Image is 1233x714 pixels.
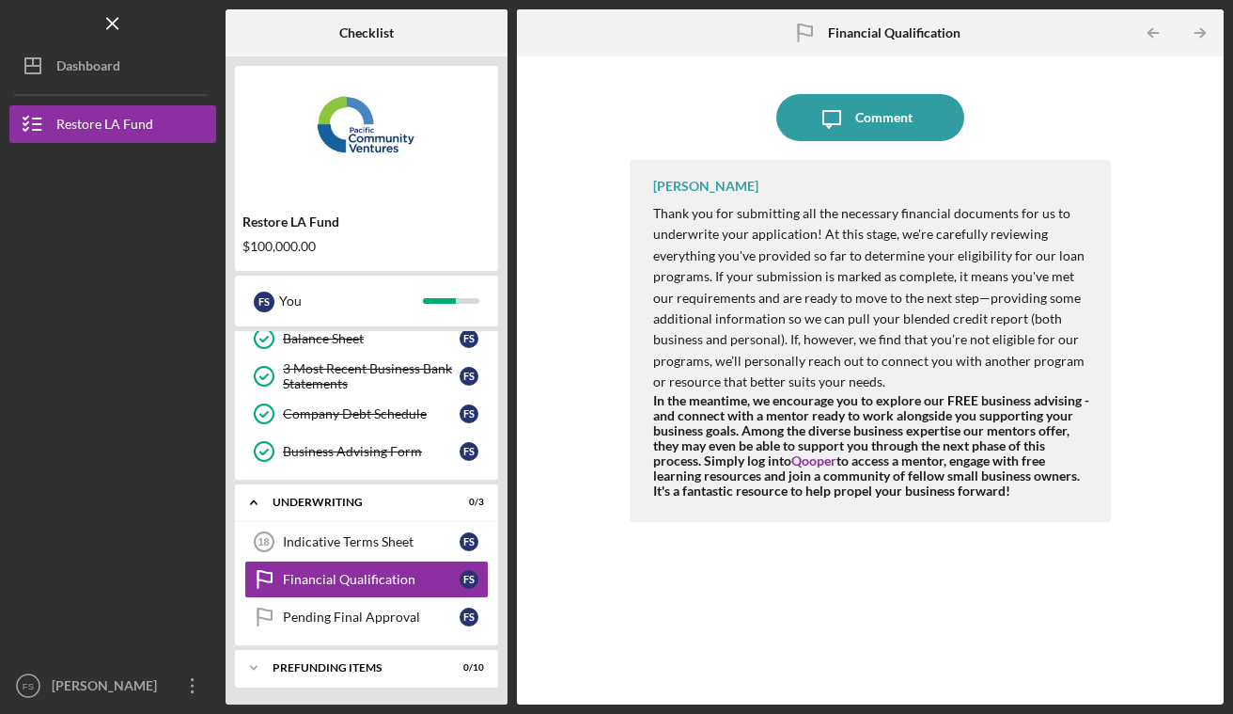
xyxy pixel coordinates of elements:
div: Prefunding Items [273,662,437,674]
div: 3 Most Recent Business Bank Statements [283,361,460,391]
button: Dashboard [9,47,216,85]
strong: In the meantime, we encourage you to explore our FREE business advising - and connect with a ment... [653,392,1089,500]
tspan: 18 [258,536,269,547]
div: $100,000.00 [242,239,491,254]
button: Comment [776,94,964,141]
div: F S [254,292,274,312]
div: Restore LA Fund [56,105,153,148]
b: Financial Qualification [828,25,960,40]
b: Checklist [339,25,394,40]
button: FS[PERSON_NAME] [9,667,216,705]
div: 0 / 10 [450,662,484,674]
div: F S [460,405,478,423]
img: Product logo [235,75,498,188]
a: Company Debt ScheduleFS [244,395,489,433]
button: Restore LA Fund [9,105,216,143]
div: Company Debt Schedule [283,406,460,421]
div: F S [460,608,478,627]
div: F S [460,442,478,461]
div: Restore LA Fund [242,214,491,230]
div: Pending Final Approval [283,610,460,625]
div: F S [460,367,478,386]
div: F S [460,570,478,589]
div: Financial Qualification [283,572,460,587]
a: Qooper [791,452,836,468]
div: [PERSON_NAME] [47,667,169,709]
a: Business Advising FormFS [244,433,489,470]
div: 0 / 3 [450,497,484,508]
a: 18Indicative Terms SheetFS [244,523,489,561]
div: F S [460,532,478,551]
div: Underwriting [273,497,437,508]
div: Business Advising Form [283,444,460,459]
div: [PERSON_NAME] [653,179,758,194]
a: Pending Final ApprovalFS [244,598,489,636]
div: Indicative Terms Sheet [283,534,460,549]
p: Thank you for submitting all the necessary financial documents for us to underwrite your applicat... [653,203,1092,393]
div: You [279,285,423,317]
div: Dashboard [56,47,120,89]
a: Balance SheetFS [244,320,489,357]
a: Financial QualificationFS [244,561,489,598]
text: FS [23,681,34,691]
div: Comment [855,94,913,141]
div: Balance Sheet [283,331,460,346]
a: 3 Most Recent Business Bank StatementsFS [244,357,489,395]
div: F S [460,329,478,348]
